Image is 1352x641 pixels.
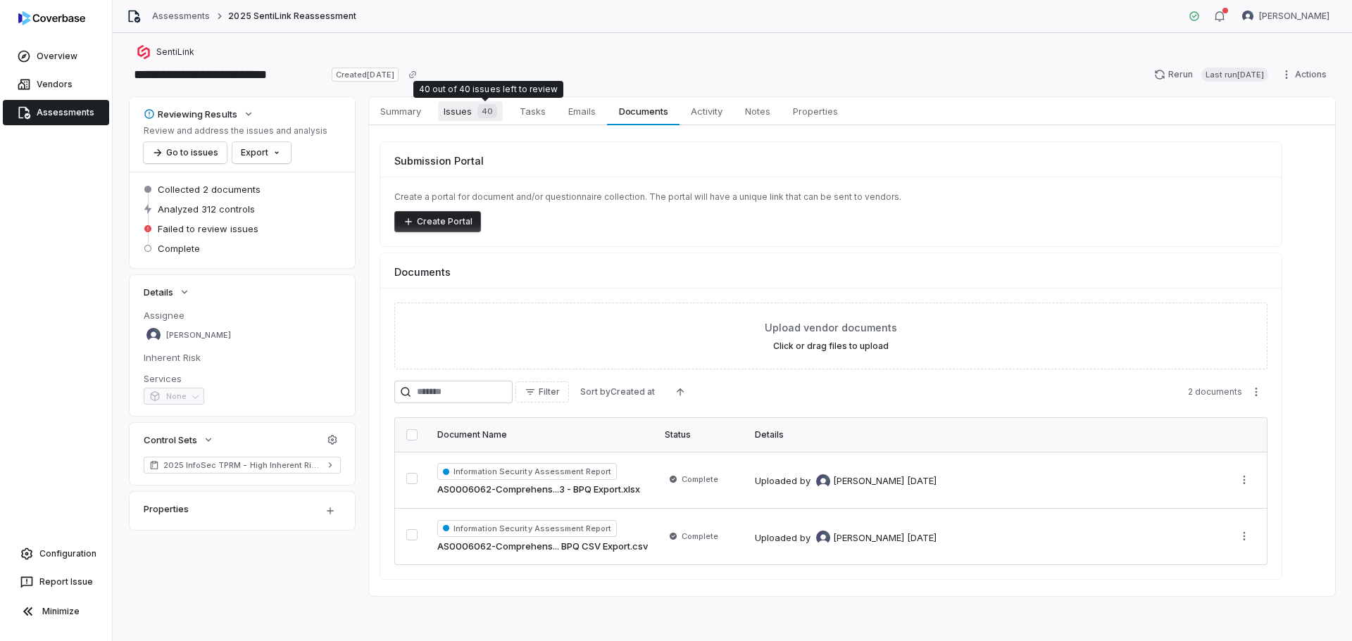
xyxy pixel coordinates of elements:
[755,474,937,488] div: Uploaded
[37,79,73,90] span: Vendors
[144,125,327,137] p: Review and address the issues and analysis
[37,51,77,62] span: Overview
[1233,469,1256,490] button: More actions
[1242,11,1253,22] img: Jason Boland avatar
[156,46,194,58] span: SentiLink
[144,142,227,163] button: Go to issues
[765,320,897,335] span: Upload vendor documents
[666,381,694,402] button: Ascending
[1188,386,1242,398] span: 2 documents
[42,606,80,617] span: Minimize
[144,372,341,385] dt: Services
[907,474,937,488] div: [DATE]
[773,341,889,352] label: Click or drag files to upload
[158,183,261,196] span: Collected 2 documents
[833,474,904,488] span: [PERSON_NAME]
[132,39,199,65] button: https://sentilink.com/SentiLink
[166,330,231,341] span: [PERSON_NAME]
[375,102,427,120] span: Summary
[685,102,728,120] span: Activity
[144,457,341,474] a: 2025 InfoSec TPRM - High Inherent Risk (TruSight Supported)
[394,211,481,232] button: Create Portal
[139,101,258,127] button: Reviewing Results
[1201,68,1268,82] span: Last run [DATE]
[39,548,96,559] span: Configuration
[800,474,904,488] div: by
[514,102,551,120] span: Tasks
[755,429,1216,440] div: Details
[800,531,904,545] div: by
[144,433,197,446] span: Control Sets
[1146,64,1277,85] button: RerunLast run[DATE]
[755,531,937,545] div: Uploaded
[394,153,484,168] span: Submission Portal
[438,101,503,121] span: Issues
[37,107,94,118] span: Assessments
[3,44,109,69] a: Overview
[816,474,830,488] img: Jason Boland avatar
[437,540,648,554] a: AS0006062-Comprehens... BPQ CSV Export.csv
[437,520,617,537] span: Information Security Assessment Report
[39,576,93,588] span: Report Issue
[6,597,106,626] button: Minimize
[539,386,560,398] span: Filter
[144,286,173,298] span: Details
[833,531,904,545] span: [PERSON_NAME]
[394,265,451,279] span: Documents
[146,328,161,342] img: Jason Boland avatar
[158,242,200,255] span: Complete
[675,386,686,398] svg: Ascending
[6,541,106,566] a: Configuration
[232,142,291,163] button: Export
[332,68,398,82] span: Created [DATE]
[152,11,210,22] a: Assessments
[1259,11,1329,22] span: [PERSON_NAME]
[144,351,341,364] dt: Inherent Risk
[419,84,558,95] div: 40 out of 40 issues left to review
[1245,381,1267,402] button: More actions
[1234,6,1338,27] button: Jason Boland avatar[PERSON_NAME]
[400,62,425,87] button: Copy link
[228,11,356,22] span: 2025 SentiLink Reassessment
[739,102,776,120] span: Notes
[144,108,237,120] div: Reviewing Results
[3,100,109,125] a: Assessments
[437,463,617,480] span: Information Security Assessment Report
[163,459,321,471] span: 2025 InfoSec TPRM - High Inherent Risk (TruSight Supported)
[665,429,738,440] div: Status
[6,569,106,595] button: Report Issue
[1233,526,1256,547] button: More actions
[18,11,85,25] img: logo-D7KZi-bG.svg
[158,222,258,235] span: Failed to review issues
[563,102,601,120] span: Emails
[682,474,718,485] span: Complete
[613,102,674,120] span: Documents
[139,279,194,305] button: Details
[907,531,937,545] div: [DATE]
[437,429,648,440] div: Document Name
[3,72,109,97] a: Vendors
[158,203,255,215] span: Analyzed 312 controls
[515,381,569,402] button: Filter
[1277,64,1335,85] button: Actions
[816,531,830,545] img: Jason Boland avatar
[572,381,663,402] button: Sort byCreated at
[139,427,218,452] button: Control Sets
[787,102,844,120] span: Properties
[437,483,640,497] a: AS0006062-Comprehens...3 - BPQ Export.xlsx
[144,309,341,322] dt: Assignee
[682,531,718,542] span: Complete
[394,191,1267,203] p: Create a portal for document and/or questionnaire collection. The portal will have a unique link ...
[477,104,497,118] span: 40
